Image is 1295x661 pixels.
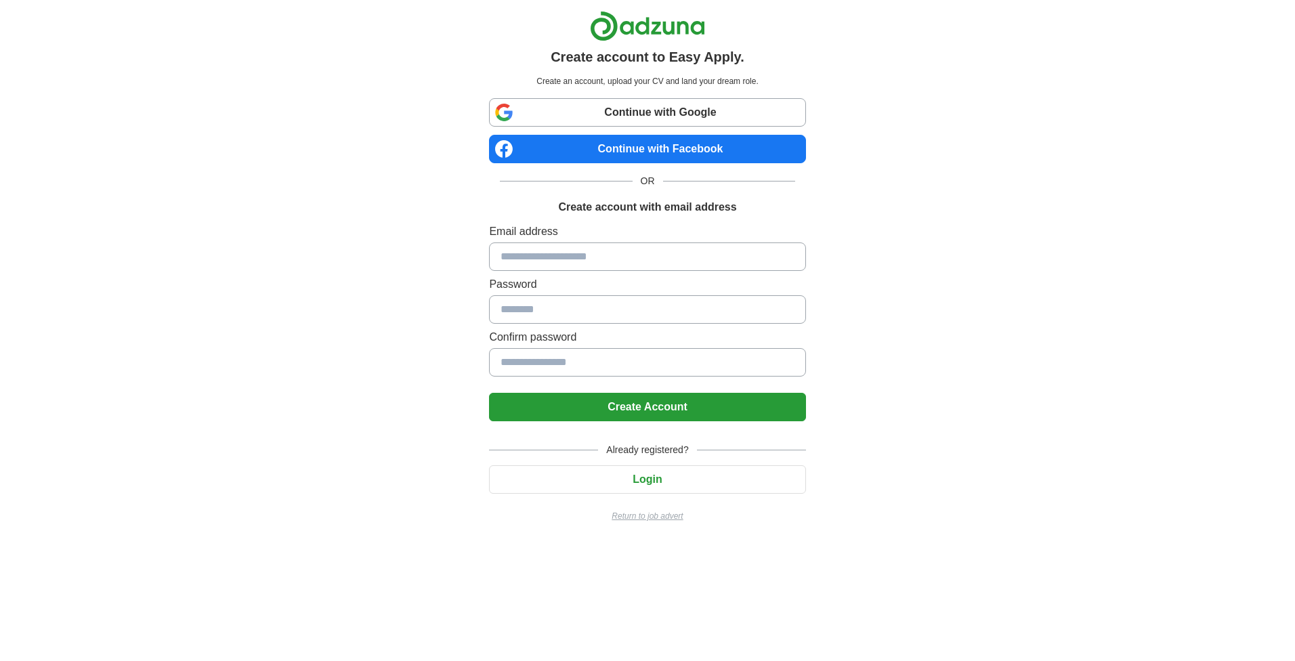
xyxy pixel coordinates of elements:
[489,276,805,293] label: Password
[492,75,803,87] p: Create an account, upload your CV and land your dream role.
[489,329,805,345] label: Confirm password
[551,47,744,67] h1: Create account to Easy Apply.
[598,443,696,457] span: Already registered?
[558,199,736,215] h1: Create account with email address
[489,465,805,494] button: Login
[489,135,805,163] a: Continue with Facebook
[489,510,805,522] a: Return to job advert
[489,98,805,127] a: Continue with Google
[489,223,805,240] label: Email address
[633,174,663,188] span: OR
[489,393,805,421] button: Create Account
[590,11,705,41] img: Adzuna logo
[489,473,805,485] a: Login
